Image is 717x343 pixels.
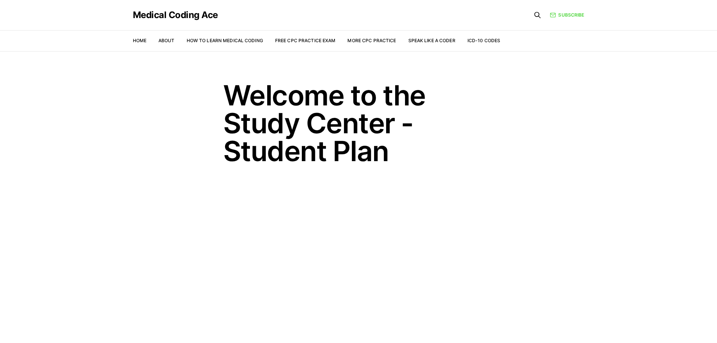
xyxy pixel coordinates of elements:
[275,38,336,43] a: Free CPC Practice Exam
[133,11,218,20] a: Medical Coding Ace
[347,38,396,43] a: More CPC Practice
[158,38,175,43] a: About
[408,38,455,43] a: Speak Like a Coder
[133,38,146,43] a: Home
[550,12,584,18] a: Subscribe
[187,38,263,43] a: How to Learn Medical Coding
[467,38,500,43] a: ICD-10 Codes
[223,81,494,165] h1: Welcome to the Study Center - Student Plan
